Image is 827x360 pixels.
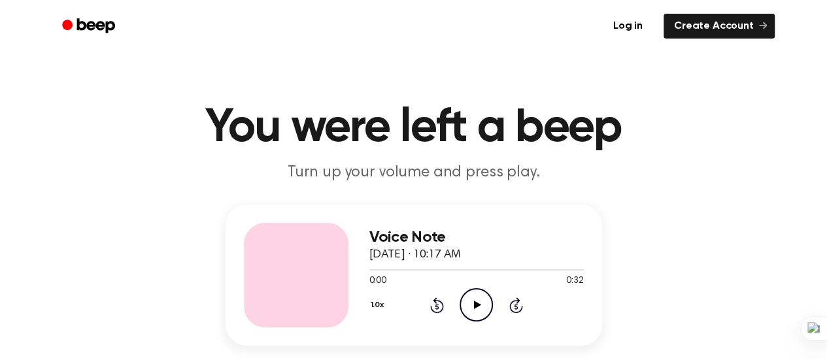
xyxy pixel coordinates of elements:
[369,274,386,288] span: 0:00
[163,162,665,184] p: Turn up your volume and press play.
[664,14,775,39] a: Create Account
[600,11,656,41] a: Log in
[79,105,749,152] h1: You were left a beep
[369,294,389,316] button: 1.0x
[369,229,584,246] h3: Voice Note
[53,14,127,39] a: Beep
[369,249,461,261] span: [DATE] · 10:17 AM
[566,274,583,288] span: 0:32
